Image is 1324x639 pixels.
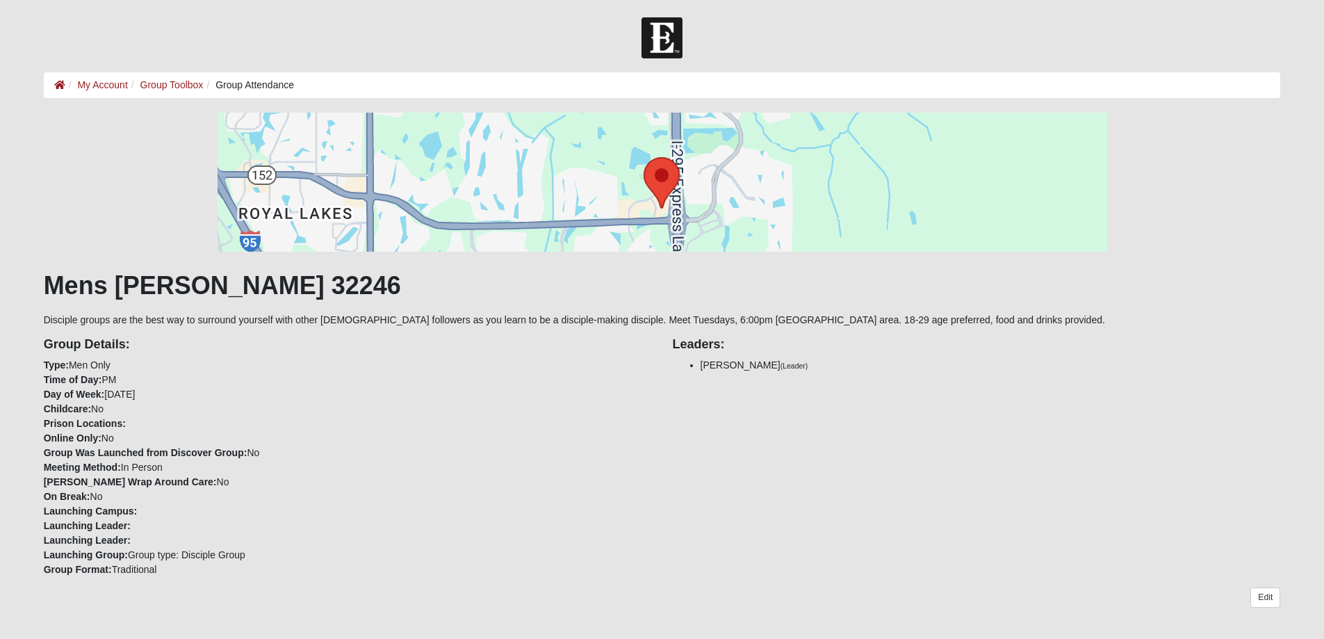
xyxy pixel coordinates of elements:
a: Edit [1250,588,1280,608]
h4: Leaders: [673,337,1281,353]
div: Men Only PM [DATE] No No No In Person No No Group type: Disciple Group Traditional [33,327,662,577]
small: (Leader) [780,362,808,370]
strong: Group Was Launched from Discover Group: [44,447,247,458]
strong: Launching Campus: [44,505,138,517]
strong: Launching Group: [44,549,128,560]
strong: Meeting Method: [44,462,121,473]
strong: Type: [44,359,69,371]
li: [PERSON_NAME] [701,358,1281,373]
strong: Launching Leader: [44,535,131,546]
h4: Group Details: [44,337,652,353]
strong: Prison Locations: [44,418,126,429]
img: Church of Eleven22 Logo [641,17,683,58]
strong: On Break: [44,491,90,502]
li: Group Attendance [203,78,294,92]
strong: Childcare: [44,403,91,414]
h1: Mens [PERSON_NAME] 32246 [44,270,1281,300]
strong: Day of Week: [44,389,105,400]
strong: Time of Day: [44,374,102,385]
a: Group Toolbox [140,79,204,90]
strong: [PERSON_NAME] Wrap Around Care: [44,476,217,487]
strong: Launching Leader: [44,520,131,531]
strong: Group Format: [44,564,112,575]
strong: Online Only: [44,432,101,444]
a: My Account [77,79,127,90]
